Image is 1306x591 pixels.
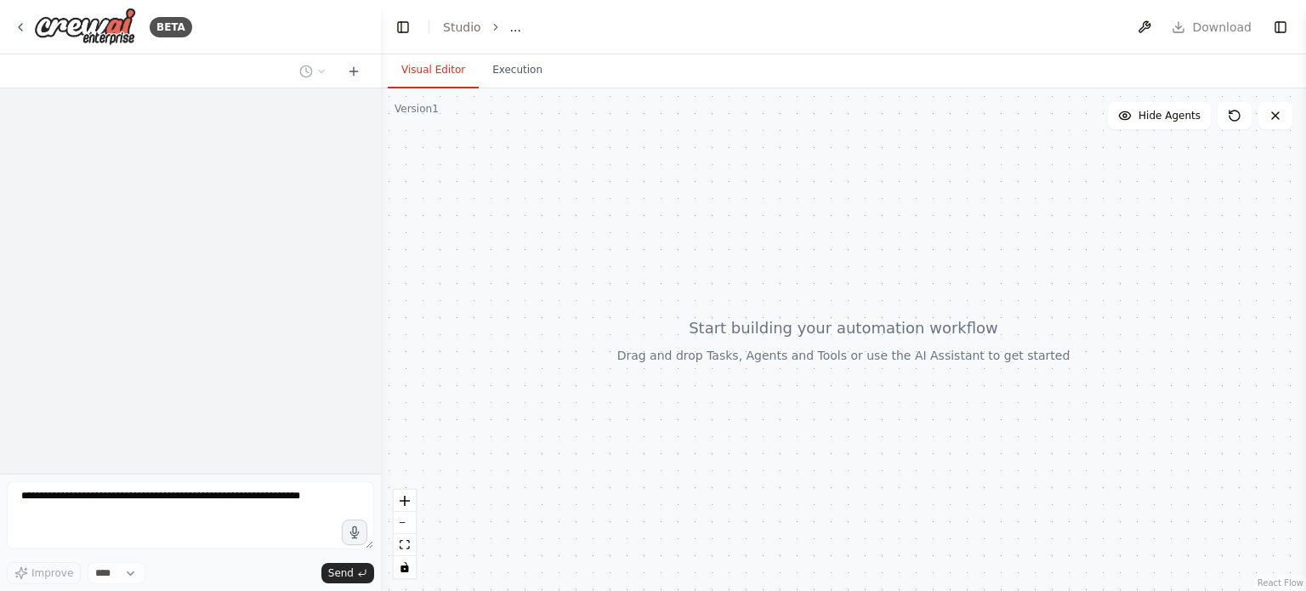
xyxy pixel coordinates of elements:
[292,61,333,82] button: Switch to previous chat
[34,8,136,46] img: Logo
[342,520,367,545] button: Click to speak your automation idea
[394,534,416,556] button: fit view
[1269,15,1292,39] button: Show right sidebar
[394,512,416,534] button: zoom out
[395,102,439,116] div: Version 1
[443,20,481,34] a: Studio
[394,556,416,578] button: toggle interactivity
[510,19,521,36] span: ...
[443,19,521,36] nav: breadcrumb
[7,562,81,584] button: Improve
[328,566,354,580] span: Send
[391,15,415,39] button: Hide left sidebar
[1108,102,1211,129] button: Hide Agents
[1138,109,1201,122] span: Hide Agents
[388,53,479,88] button: Visual Editor
[479,53,556,88] button: Execution
[31,566,73,580] span: Improve
[150,17,192,37] div: BETA
[394,490,416,512] button: zoom in
[321,563,374,583] button: Send
[1258,578,1303,588] a: React Flow attribution
[340,61,367,82] button: Start a new chat
[394,490,416,578] div: React Flow controls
